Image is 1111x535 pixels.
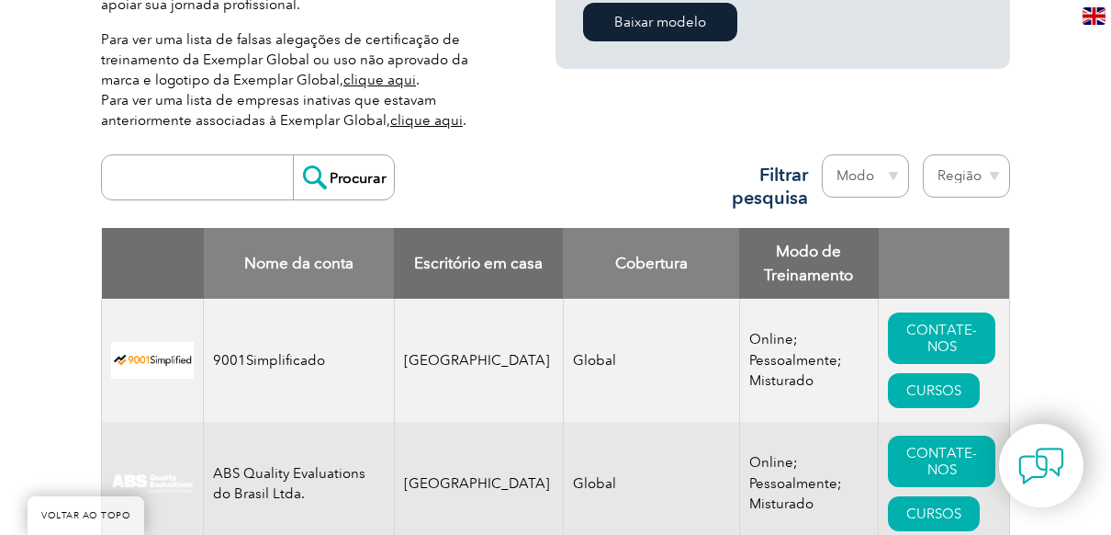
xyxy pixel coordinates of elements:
[563,228,739,299] th: Cobertura: ative para classificar a coluna crescente
[1083,7,1105,25] img: en
[390,112,463,129] a: clique aqui
[204,228,395,299] th: Nome da conta: ative para classificar a coluna decrescente
[583,3,737,41] a: Baixar modelo
[888,496,980,531] a: CURSOS
[879,228,1010,299] th: : ativar para classificar a coluna crescente
[563,299,739,422] td: Global
[739,299,878,422] td: Online; Pessoalmente; Misturado
[111,342,194,380] img: 37c9c059-616f-eb11-a812-002248153038-logo.png
[394,228,563,299] th: Home Office: ative para classificar a coluna ascendente
[28,496,144,535] a: VOLTAR AO TOPO
[888,313,995,364] a: CONTATE-NOS
[343,72,416,88] a: clique aqui
[293,155,394,199] input: Procurar
[888,373,980,408] a: CURSOS
[111,473,194,494] img: c92924ac-d9bc-ea11-a814-000d3a79823d-logo.jpg
[693,164,808,210] h3: Filtrar pesquisa
[888,436,995,487] a: CONTATE-NOS
[394,299,563,422] td: [GEOGRAPHIC_DATA]
[101,29,511,131] p: Para ver uma lista de falsas alegações de certificação de treinamento da Exemplar Global ou uso n...
[739,228,878,299] th: Modo de Treinamento: ative para classificar a coluna crescente
[204,299,395,422] td: 9001Simplificado
[1018,443,1064,489] img: contact-chat.png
